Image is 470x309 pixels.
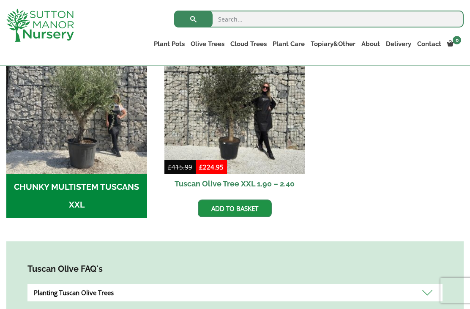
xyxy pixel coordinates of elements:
[444,38,464,50] a: 0
[6,8,74,42] img: logo
[414,38,444,50] a: Contact
[6,33,147,174] img: CHUNKY MULTISTEM TUSCANS XXL
[27,263,443,276] h4: Tuscan Olive FAQ's
[270,38,308,50] a: Plant Care
[168,163,172,171] span: £
[27,284,443,301] div: Planting Tuscan Olive Trees
[358,38,383,50] a: About
[6,33,147,218] a: Visit product category CHUNKY MULTISTEM TUSCANS XXL
[164,174,305,193] h2: Tuscan Olive Tree XXL 1.90 – 2.40
[227,38,270,50] a: Cloud Trees
[308,38,358,50] a: Topiary&Other
[383,38,414,50] a: Delivery
[174,11,464,27] input: Search...
[6,174,147,218] h2: CHUNKY MULTISTEM TUSCANS XXL
[164,33,305,193] a: Sale! Tuscan Olive Tree XXL 1.90 – 2.40
[199,163,203,171] span: £
[453,36,461,44] span: 0
[199,163,224,171] bdi: 224.95
[168,163,192,171] bdi: 415.99
[198,200,272,217] a: Add to basket: “Tuscan Olive Tree XXL 1.90 - 2.40”
[151,38,188,50] a: Plant Pots
[188,38,227,50] a: Olive Trees
[164,33,305,174] img: Tuscan Olive Tree XXL 1.90 - 2.40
